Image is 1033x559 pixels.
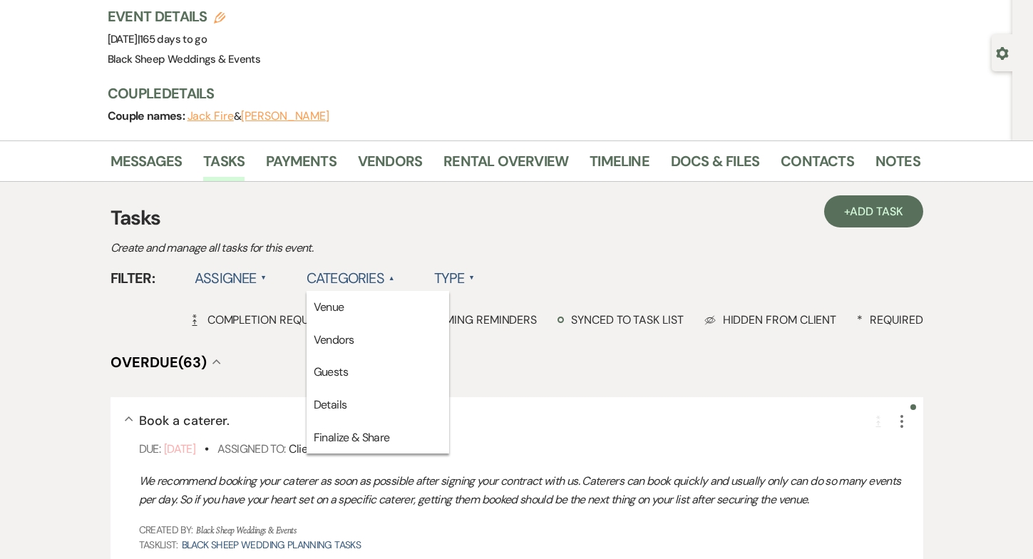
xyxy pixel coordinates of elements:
[781,150,854,181] a: Contacts
[108,32,207,46] span: [DATE]
[307,389,449,421] li: Details
[108,108,187,123] span: Couple names:
[671,150,759,181] a: Docs & Files
[469,272,475,284] span: ▲
[139,472,909,508] p: We recommend booking your caterer as soon as possible after signing your contract with us. Catere...
[434,265,475,291] label: Type
[824,195,922,227] a: +Add Task
[397,312,538,327] div: Upcoming Reminders
[307,291,449,324] li: Venue
[358,150,422,181] a: Vendors
[590,150,649,181] a: Timeline
[289,441,317,456] span: Client
[307,356,449,389] li: Guests
[196,524,296,538] span: Black Sheep Weddings & Events
[108,52,260,66] span: Black Sheep Weddings & Events
[875,150,920,181] a: Notes
[307,421,449,454] li: Finalize & Share
[111,150,183,181] a: Messages
[557,312,683,327] div: Synced to task list
[139,414,230,427] button: Book a caterer.
[111,267,155,289] span: Filter:
[443,150,568,181] a: Rental Overview
[111,353,207,371] span: Overdue (63)
[389,272,394,284] span: ▲
[857,312,922,327] div: Required
[164,441,195,456] span: [DATE]
[108,83,906,103] h3: Couple Details
[241,111,329,122] button: [PERSON_NAME]
[108,6,260,26] h3: Event Details
[140,32,207,46] span: 165 days to go
[195,265,267,291] label: Assignee
[205,441,208,456] b: •
[139,538,178,551] span: TaskList:
[111,239,610,257] p: Create and manage all tasks for this event.
[266,150,336,181] a: Payments
[182,538,361,551] a: Black Sheep Wedding Planning Tasks
[111,203,923,233] h3: Tasks
[189,312,376,327] div: Completion Requirement Set
[217,441,285,456] span: Assigned To:
[139,441,160,456] span: Due:
[996,46,1009,59] button: Open lead details
[139,412,230,429] span: Book a caterer.
[850,204,903,219] span: Add Task
[111,355,221,369] button: Overdue(63)
[307,324,449,357] li: Vendors
[187,111,234,122] button: Jack Fire
[138,32,207,46] span: |
[704,312,837,327] div: Hidden from Client
[307,265,394,291] label: Categories
[203,150,245,181] a: Tasks
[187,109,330,123] span: &
[139,523,193,536] span: Created By:
[261,272,267,284] span: ▲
